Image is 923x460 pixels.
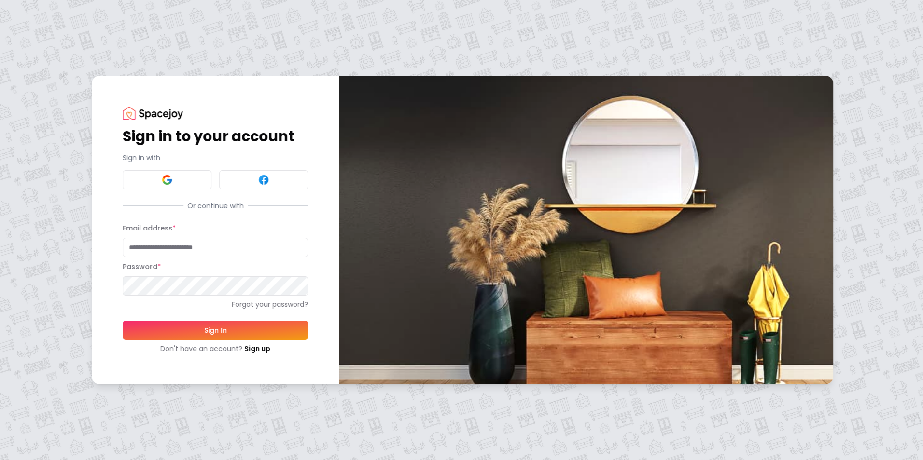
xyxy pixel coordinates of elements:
[123,223,176,233] label: Email address
[123,107,183,120] img: Spacejoy Logo
[258,174,269,186] img: Facebook signin
[123,321,308,340] button: Sign In
[123,344,308,353] div: Don't have an account?
[244,344,270,353] a: Sign up
[123,299,308,309] a: Forgot your password?
[123,128,308,145] h1: Sign in to your account
[183,201,248,211] span: Or continue with
[339,76,833,384] img: banner
[123,153,308,162] p: Sign in with
[123,262,161,271] label: Password
[161,174,173,186] img: Google signin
